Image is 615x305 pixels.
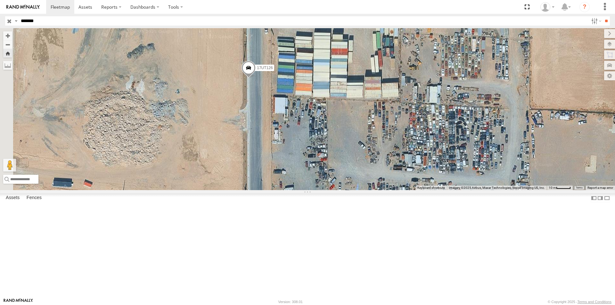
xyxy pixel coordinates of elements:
[576,186,583,189] a: Terms (opens in new tab)
[278,300,303,304] div: Version: 308.01
[4,299,33,305] a: Visit our Website
[6,5,40,9] img: rand-logo.svg
[548,300,611,304] div: © Copyright 2025 -
[591,193,597,203] label: Dock Summary Table to the Left
[578,300,611,304] a: Terms and Conditions
[589,16,603,26] label: Search Filter Options
[13,16,19,26] label: Search Query
[538,2,557,12] div: Carlos Vazquez
[604,193,610,203] label: Hide Summary Table
[604,71,615,80] label: Map Settings
[449,186,545,189] span: Imagery ©2025 Airbus, Maxar Technologies, Vexcel Imaging US, Inc.
[597,193,603,203] label: Dock Summary Table to the Right
[549,186,556,189] span: 10 m
[3,159,16,172] button: Drag Pegman onto the map to open Street View
[579,2,590,12] i: ?
[3,40,12,49] button: Zoom out
[3,194,23,203] label: Assets
[547,186,573,190] button: Map Scale: 10 m per 42 pixels
[587,186,613,189] a: Report a map error
[257,66,273,70] span: 17UT126
[417,186,445,190] button: Keyboard shortcuts
[3,31,12,40] button: Zoom in
[3,49,12,58] button: Zoom Home
[3,61,12,70] label: Measure
[23,194,45,203] label: Fences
